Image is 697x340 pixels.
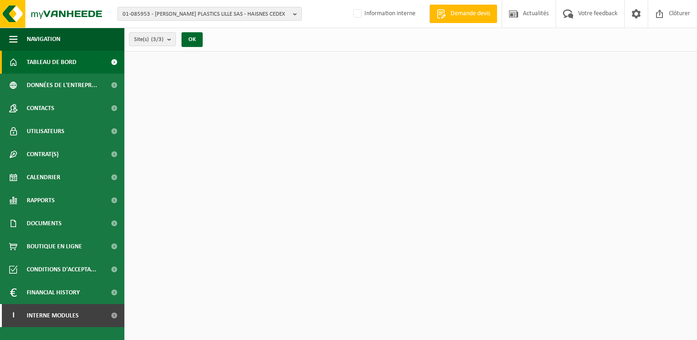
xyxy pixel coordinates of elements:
[9,304,18,327] span: I
[27,143,59,166] span: Contrat(s)
[27,166,60,189] span: Calendrier
[27,28,60,51] span: Navigation
[27,258,96,281] span: Conditions d'accepta...
[27,235,82,258] span: Boutique en ligne
[123,7,289,21] span: 01-085953 - [PERSON_NAME] PLASTICS LILLE SAS - HAISNES CEDEX
[448,9,492,18] span: Demande devis
[27,97,54,120] span: Contacts
[27,281,80,304] span: Financial History
[129,32,176,46] button: Site(s)(3/3)
[134,33,164,47] span: Site(s)
[429,5,497,23] a: Demande devis
[27,212,62,235] span: Documents
[27,120,64,143] span: Utilisateurs
[27,51,76,74] span: Tableau de bord
[27,74,97,97] span: Données de l'entrepr...
[27,304,79,327] span: Interne modules
[182,32,203,47] button: OK
[351,7,416,21] label: Information interne
[117,7,302,21] button: 01-085953 - [PERSON_NAME] PLASTICS LILLE SAS - HAISNES CEDEX
[151,36,164,42] count: (3/3)
[27,189,55,212] span: Rapports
